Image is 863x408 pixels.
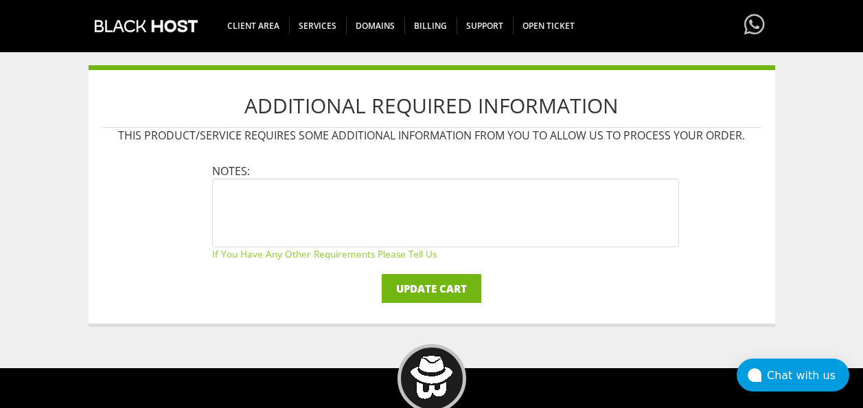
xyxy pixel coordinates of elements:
[382,274,481,303] input: Update Cart
[457,17,514,34] span: Support
[102,128,761,143] p: This product/service requires some additional information from you to allow us to process your or...
[410,356,453,399] img: BlackHOST mascont, Blacky.
[102,84,761,128] h1: Additional Required Information
[513,17,584,34] span: Open Ticket
[737,359,849,392] button: Chat with us
[767,369,849,382] div: Chat with us
[212,163,679,260] li: Notes:
[346,17,405,34] span: Domains
[212,247,679,260] small: If you have any other requirements please tell us
[289,17,347,34] span: SERVICES
[404,17,457,34] span: Billing
[218,17,290,34] span: CLIENT AREA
